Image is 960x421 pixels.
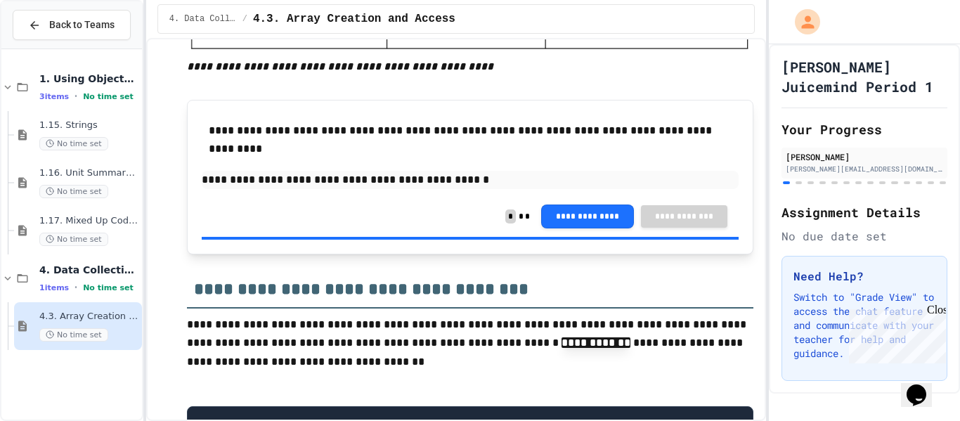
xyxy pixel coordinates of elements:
[39,92,69,101] span: 3 items
[39,233,108,246] span: No time set
[39,215,139,227] span: 1.17. Mixed Up Code Practice 1.1-1.6
[781,228,947,245] div: No due date set
[786,150,943,163] div: [PERSON_NAME]
[786,164,943,174] div: [PERSON_NAME][EMAIL_ADDRESS][DOMAIN_NAME]
[6,6,97,89] div: Chat with us now!Close
[793,290,935,361] p: Switch to "Grade View" to access the chat feature and communicate with your teacher for help and ...
[901,365,946,407] iframe: chat widget
[169,13,237,25] span: 4. Data Collections
[39,264,139,276] span: 4. Data Collections
[781,202,947,222] h2: Assignment Details
[39,328,108,342] span: No time set
[83,92,134,101] span: No time set
[781,57,947,96] h1: [PERSON_NAME] Juicemind Period 1
[39,119,139,131] span: 1.15. Strings
[39,72,139,85] span: 1. Using Objects and Methods
[83,283,134,292] span: No time set
[39,167,139,179] span: 1.16. Unit Summary 1a (1.1-1.6)
[843,304,946,363] iframe: chat widget
[74,91,77,102] span: •
[780,6,824,38] div: My Account
[793,268,935,285] h3: Need Help?
[74,282,77,293] span: •
[49,18,115,32] span: Back to Teams
[242,13,247,25] span: /
[39,311,139,323] span: 4.3. Array Creation and Access
[253,11,455,27] span: 4.3. Array Creation and Access
[39,185,108,198] span: No time set
[39,137,108,150] span: No time set
[781,119,947,139] h2: Your Progress
[39,283,69,292] span: 1 items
